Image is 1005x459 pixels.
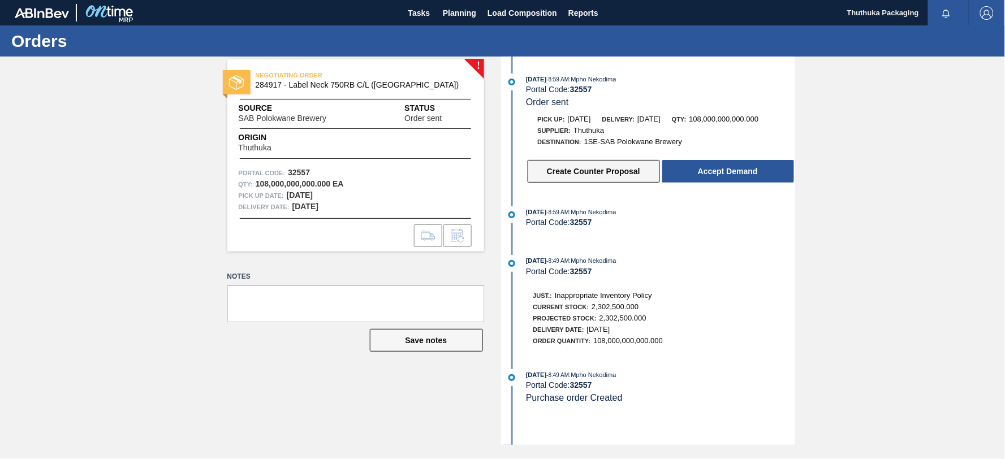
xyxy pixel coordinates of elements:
span: [DATE] [526,76,546,83]
span: Destination: [538,138,581,145]
span: Delivery: [602,116,635,123]
strong: 108,000,000,000.000 EA [256,179,344,188]
div: Portal Code: [526,218,795,227]
div: Portal Code: [526,267,795,276]
label: Notes [227,269,484,285]
strong: 32557 [570,380,592,389]
span: - 8:59 AM [547,209,570,215]
span: - 8:49 AM [547,258,570,264]
span: Qty: [672,116,686,123]
strong: 32557 [570,267,592,276]
span: 2,302,500.000 [592,302,639,311]
img: atual [508,79,515,85]
div: Go to Load Composition [414,224,442,247]
button: Create Counter Proposal [528,160,660,183]
span: [DATE] [526,257,546,264]
span: Status [404,102,472,114]
span: - 8:49 AM [547,372,570,378]
button: Save notes [370,329,483,352]
span: Just.: [533,292,553,299]
strong: 32557 [570,85,592,94]
div: Inform order change [443,224,472,247]
span: : Mpho Nekodima [570,76,616,83]
span: Portal Code: [239,167,286,179]
span: Tasks [407,6,432,20]
span: - 8:59 AM [547,76,570,83]
span: Origin [239,132,300,144]
span: Order Quantity: [533,337,591,344]
span: Load Composition [488,6,557,20]
img: atual [508,260,515,267]
h1: Orders [11,34,212,47]
span: : Mpho Nekodima [570,371,616,378]
span: Pick up Date: [239,190,284,201]
span: 1SE-SAB Polokwane Brewery [584,137,682,146]
span: [DATE] [526,209,546,215]
span: Order sent [526,97,569,107]
span: [DATE] [637,115,661,123]
span: Delivery Date: [533,326,584,333]
span: Delivery Date: [239,201,290,213]
span: Thuthuka [239,144,271,152]
button: Notifications [928,5,964,21]
button: Accept Demand [662,160,794,183]
div: Portal Code: [526,380,795,389]
img: TNhmsLtSVTkK8tSr43FrP2fwEKptu5GPRR3wAAAABJRU5ErkJggg== [15,8,69,18]
span: Supplier: [538,127,571,134]
strong: 32557 [288,168,310,177]
img: status [229,75,244,90]
span: : Mpho Nekodima [570,257,616,264]
span: 2,302,500.000 [599,314,646,322]
img: Logout [980,6,994,20]
span: : Mpho Nekodima [570,209,616,215]
span: Thuthuka [573,126,604,135]
img: atual [508,374,515,381]
img: atual [508,211,515,218]
span: Current Stock: [533,304,589,310]
span: Pick up: [538,116,565,123]
span: Reports [568,6,598,20]
span: SAB Polokwane Brewery [239,114,327,123]
strong: 32557 [570,218,592,227]
span: Source [239,102,361,114]
strong: [DATE] [292,202,318,211]
span: Planning [443,6,476,20]
span: Projected Stock: [533,315,597,322]
strong: [DATE] [287,190,313,200]
span: Purchase order Created [526,393,623,402]
span: [DATE] [568,115,591,123]
span: 108,000,000,000.000 [689,115,759,123]
span: [DATE] [526,371,546,378]
span: NEGOTIATING ORDER [256,70,414,81]
span: Order sent [404,114,442,123]
span: 284917 - Label Neck 750RB C/L (Hogwarts) [256,81,461,89]
span: 108,000,000,000.000 [593,336,663,345]
span: Qty : [239,179,253,190]
span: [DATE] [587,325,610,334]
div: Portal Code: [526,85,795,94]
span: Inappropriate Inventory Policy [555,291,652,300]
